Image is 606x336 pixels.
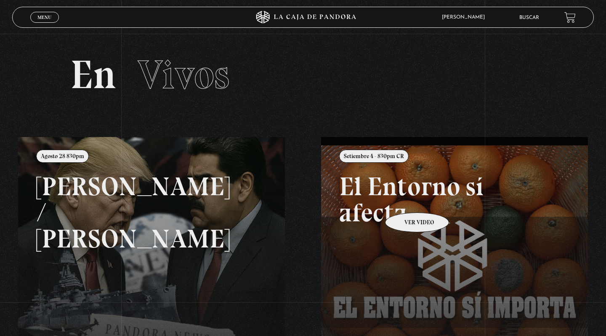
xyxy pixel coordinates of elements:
[37,15,51,20] span: Menu
[35,22,55,28] span: Cerrar
[438,15,493,20] span: [PERSON_NAME]
[70,55,536,95] h2: En
[138,51,229,99] span: Vivos
[519,15,539,20] a: Buscar
[564,11,576,23] a: View your shopping cart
